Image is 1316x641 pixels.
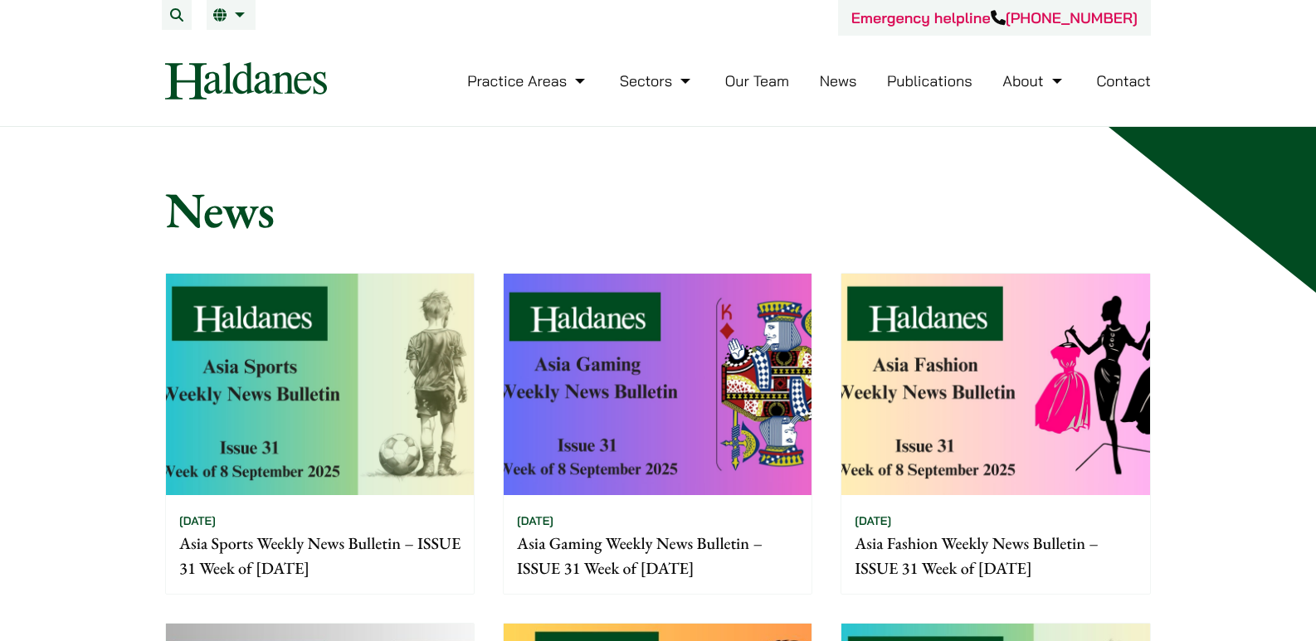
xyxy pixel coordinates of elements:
[165,180,1151,240] h1: News
[179,531,461,580] p: Asia Sports Weekly News Bulletin – ISSUE 31 Week of [DATE]
[1002,71,1065,90] a: About
[503,273,812,595] a: [DATE] Asia Gaming Weekly News Bulletin – ISSUE 31 Week of [DATE]
[467,71,589,90] a: Practice Areas
[725,71,789,90] a: Our Team
[1096,71,1151,90] a: Contact
[517,513,553,528] time: [DATE]
[165,62,327,100] img: Logo of Haldanes
[620,71,695,90] a: Sectors
[179,513,216,528] time: [DATE]
[517,531,798,580] p: Asia Gaming Weekly News Bulletin – ISSUE 31 Week of [DATE]
[855,531,1136,580] p: Asia Fashion Weekly News Bulletin – ISSUE 31 Week of [DATE]
[851,8,1138,27] a: Emergency helpline[PHONE_NUMBER]
[841,273,1150,595] a: [DATE] Asia Fashion Weekly News Bulletin – ISSUE 31 Week of [DATE]
[855,513,891,528] time: [DATE]
[887,71,972,90] a: Publications
[213,8,249,22] a: EN
[165,273,475,595] a: [DATE] Asia Sports Weekly News Bulletin – ISSUE 31 Week of [DATE]
[820,71,857,90] a: News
